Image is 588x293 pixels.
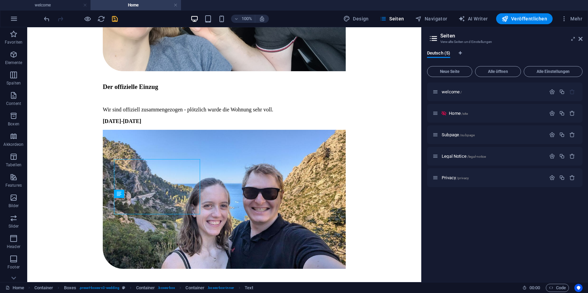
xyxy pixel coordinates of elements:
[569,175,575,181] div: Entfernen
[341,13,372,24] button: Design
[458,15,488,22] span: AI Writer
[456,13,491,24] button: AI Writer
[502,15,547,22] span: Veröffentlichen
[97,15,105,23] button: reload
[559,175,565,181] div: Duplizieren
[91,1,181,9] h4: Home
[5,40,22,45] p: Favoriten
[478,70,518,74] span: Alle öffnen
[574,284,583,292] button: Usercentrics
[559,153,565,159] div: Duplizieren
[460,90,462,94] span: /
[111,15,119,23] button: save
[559,110,565,116] div: Duplizieren
[5,60,22,65] p: Elemente
[430,70,469,74] span: Neue Seite
[475,66,521,77] button: Alle öffnen
[558,13,585,24] button: Mehr
[241,15,252,23] h6: 100%
[569,89,575,95] div: Die Startseite kann nicht gelöscht werden
[440,90,546,94] div: welcome/
[43,15,51,23] button: undo
[6,162,21,168] p: Tabellen
[534,285,535,290] span: :
[136,284,155,292] span: Klick zum Auswählen. Doppelklick zum Bearbeiten
[442,89,462,94] span: Klick, um Seite zu öffnen
[6,101,21,106] p: Content
[43,15,51,23] i: Rückgängig: Text ändern (Strg+Z)
[442,175,469,180] span: Klick, um Seite zu öffnen
[442,154,486,159] span: Klick, um Seite zu öffnen
[559,89,565,95] div: Duplizieren
[5,183,22,188] p: Features
[259,16,265,22] i: Bei Größenänderung Zoomstufe automatisch an das gewählte Gerät anpassen.
[9,223,19,229] p: Slider
[9,203,19,209] p: Bilder
[158,284,175,292] span: . boxes-box
[380,15,404,22] span: Seiten
[440,39,569,45] h3: Verwalte Seiten und Einstellungen
[546,284,569,292] button: Code
[559,132,565,138] div: Duplizieren
[427,50,583,63] div: Sprachen-Tabs
[97,15,105,23] i: Seite neu laden
[343,15,369,22] span: Design
[449,111,468,116] span: Klick, um Seite zu öffnen
[412,13,450,24] button: Navigator
[8,121,19,127] p: Boxen
[549,175,555,181] div: Einstellungen
[185,284,205,292] span: Klick zum Auswählen. Doppelklick zum Bearbeiten
[442,132,475,137] span: Klick, um Seite zu öffnen
[440,33,583,39] h2: Seiten
[5,284,24,292] a: Klick, um Auswahl aufzuheben. Doppelklick öffnet Seitenverwaltung
[415,15,447,22] span: Navigator
[440,133,546,137] div: Subpage/subpage
[3,142,23,147] p: Akkordeon
[427,66,472,77] button: Neue Seite
[64,284,76,292] span: Klick zum Auswählen. Doppelklick zum Bearbeiten
[569,132,575,138] div: Entfernen
[524,66,583,77] button: Alle Einstellungen
[440,154,546,158] div: Legal Notice/legal-notice
[7,244,20,249] p: Header
[549,132,555,138] div: Einstellungen
[457,176,469,180] span: /privacy
[7,264,20,270] p: Footer
[569,110,575,116] div: Entfernen
[467,155,486,158] span: /legal-notice
[207,284,234,292] span: . boxes-box-inner
[549,110,555,116] div: Einstellungen
[522,284,540,292] h6: Session-Zeit
[79,284,119,292] span: . preset-boxes-v3-wedding
[34,284,53,292] span: Klick zum Auswählen. Doppelklick zum Bearbeiten
[461,112,468,115] span: /site
[529,284,540,292] span: 00 00
[231,15,255,23] button: 100%
[569,153,575,159] div: Entfernen
[549,89,555,95] div: Einstellungen
[561,15,582,22] span: Mehr
[527,70,579,74] span: Alle Einstellungen
[111,15,119,23] i: Save (Ctrl+S)
[34,284,254,292] nav: breadcrumb
[549,153,555,159] div: Einstellungen
[440,175,546,180] div: Privacy/privacy
[341,13,372,24] div: Design (Strg+Alt+Y)
[122,286,125,290] i: Dieses Element ist ein anpassbares Preset
[6,80,21,86] p: Spalten
[377,13,407,24] button: Seiten
[245,284,253,292] span: Klick zum Auswählen. Doppelklick zum Bearbeiten
[447,111,546,115] div: Home/site
[460,133,475,137] span: /subpage
[83,15,92,23] button: Klicke hier, um den Vorschau-Modus zu verlassen
[549,284,566,292] span: Code
[427,49,450,59] span: Deutsch (5)
[496,13,553,24] button: Veröffentlichen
